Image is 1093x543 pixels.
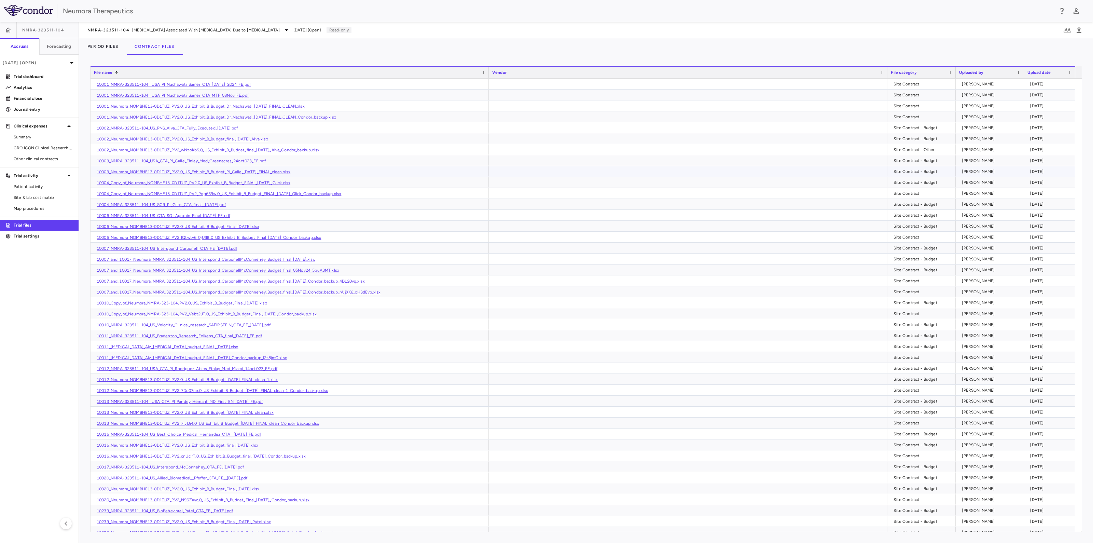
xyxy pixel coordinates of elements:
[1030,385,1072,396] div: [DATE]
[14,73,73,80] p: Trial dashboard
[97,213,230,218] a: 10006_NMRA-323511-104_US_CTA_SGI_Agronin_Final_[DATE]_FE.pdf
[126,38,183,55] button: Contract Files
[894,286,952,297] div: Site Contract
[94,70,112,75] span: File name
[1030,439,1072,450] div: [DATE]
[962,319,1021,330] div: [PERSON_NAME]
[492,70,507,75] span: Vendor
[894,111,952,122] div: Site Contract
[1030,177,1072,188] div: [DATE]
[962,483,1021,494] div: [PERSON_NAME]
[962,90,1021,100] div: [PERSON_NAME]
[97,93,249,98] a: 10001_NMRA-323511-104__USA_PI_Nachawati_Samer_CTA_MTF_08Nov_FE.pdf
[962,221,1021,232] div: [PERSON_NAME]
[894,155,952,166] div: Site Contract - Budget
[14,95,73,101] p: Financial close
[293,27,321,33] span: [DATE] (Open)
[962,461,1021,472] div: [PERSON_NAME]
[97,432,261,437] a: 10016_NMRA-323511-104_US_Best_Choice_Medical_Hernandez_CTA__[DATE]_FE.pdf
[97,366,277,371] a: 10012_NMRA-323511-104_USA_CTA_PI_Rodriguez-Ables_Finlay_Med_Miami_14oct023_FE.pdf
[97,115,336,120] a: 10001_Neumora_NOMBHE13-0D1TUZ_PV2.0_US_Exhibit_B_Budget_Dr_Nachawati_[DATE]_FINAL_CLEAN_Condor_ba...
[894,133,952,144] div: Site Contract - Budget
[894,396,952,407] div: Site Contract - Budget
[1030,297,1072,308] div: [DATE]
[894,363,952,374] div: Site Contract - Budget
[894,341,952,352] div: Site Contract - Budget
[1030,407,1072,418] div: [DATE]
[962,199,1021,210] div: [PERSON_NAME]
[97,301,267,306] a: 10010_Copy_of_Neumora_NMRA-323-104_PV2.0_US_Exhibit_B_Budget_Final_[DATE].xlsx
[1030,210,1072,221] div: [DATE]
[894,264,952,275] div: Site Contract - Budget
[962,100,1021,111] div: [PERSON_NAME]
[97,279,365,284] a: 10007_and_10017_Neumora_NMRA_323511-104_US_Interspond_CarbonellMcConnehey_Budget_final_[DATE]_Con...
[1030,254,1072,264] div: [DATE]
[894,275,952,286] div: Site Contract
[79,38,126,55] button: Period Files
[97,137,268,141] a: 10002_Neumora_NOMBHE13-0D1TUZ_PV2.0_US_Exhibit_B_Budget_final_[DATE]_Alva.xlsx
[97,355,287,360] a: 10011_[MEDICAL_DATA]_Alz_[MEDICAL_DATA]_budget_FINAL_[DATE]_Condor_backup_l2t8jmC.xlsx
[1030,418,1072,429] div: [DATE]
[962,418,1021,429] div: [PERSON_NAME]
[894,505,952,516] div: Site Contract - Budget
[14,184,73,190] span: Patient activity
[962,264,1021,275] div: [PERSON_NAME]
[1030,429,1072,439] div: [DATE]
[1030,264,1072,275] div: [DATE]
[14,205,73,212] span: Map procedures
[962,166,1021,177] div: [PERSON_NAME]
[97,169,290,174] a: 10003_Neumora_NOMBHE13-0D1TUZ_PV2.0_US_Exhibit_B_Budget_PI_Calle_[DATE]_FINAL_clean.xlsx
[962,472,1021,483] div: [PERSON_NAME]
[1030,286,1072,297] div: [DATE]
[962,341,1021,352] div: [PERSON_NAME]
[1030,243,1072,254] div: [DATE]
[132,27,280,33] span: [MEDICAL_DATA] Associated With [MEDICAL_DATA] Due to [MEDICAL_DATA]
[1030,483,1072,494] div: [DATE]
[14,84,73,91] p: Analytics
[1030,100,1072,111] div: [DATE]
[894,254,952,264] div: Site Contract - Budget
[87,27,129,33] span: NMRA-323511-104
[962,275,1021,286] div: [PERSON_NAME]
[894,352,952,363] div: Site Contract
[1030,308,1072,319] div: [DATE]
[962,177,1021,188] div: [PERSON_NAME]
[962,308,1021,319] div: [PERSON_NAME]
[97,508,233,513] a: 10239_NMRA-323511-104_US_BioBehavioral_Patel_CTA_FE_[DATE].pdf
[894,439,952,450] div: Site Contract - Budget
[1030,144,1072,155] div: [DATE]
[97,519,271,524] a: 10239_Neumora_NOMBHE13-0D1TUZ_PV2.0_US_Exhibit_B_Budget_Final_[DATE]_Patel.xlsx
[97,180,290,185] a: 10004_Copy_of_Neumora_NOMBHE13-0D1TUZ_PV2.0_US_Exhibit_B_Budget_FINAL_[DATE]_Glick.xlsx
[97,323,271,327] a: 10010_NMRA-323511-104_US_Velocity_Clinical_research_SAFIRSTEIN_CTA_FE_[DATE].pdf
[962,374,1021,385] div: [PERSON_NAME]
[327,27,351,33] p: Read-only
[11,43,28,50] h6: Accruals
[894,319,952,330] div: Site Contract - Budget
[962,297,1021,308] div: [PERSON_NAME]
[97,530,337,535] a: 10239_Neumora_NOMBHE13-0D1TUZ_PV2_vjrnXJE_ymuJ0sd.0_US_Exhibit_B_Budget_Final_[DATE]_Patel_Condor...
[894,330,952,341] div: Site Contract - Budget
[894,243,952,254] div: Site Contract - Budget
[894,297,952,308] div: Site Contract - Budget
[97,290,381,295] a: 10007_and_10017_Neumora_NMRA_323511-104_US_Interspond_CarbonellMcConnehey_Budget_final_[DATE]_Con...
[14,156,73,162] span: Other clinical contracts
[1030,188,1072,199] div: [DATE]
[97,421,319,426] a: 10013_Neumora_NOMBHE13-0D1TUZ_PV2_7IyIJi4.0_US_Exhibit_B_Budget_[DATE]_FINAL_clean_Condor_backup....
[97,388,328,393] a: 10012_Neumora_NOMBHE13-0D1TUZ_PV2_7Dc07ne.0_US_Exhibit_B_Budget_[DATE]_FINAL_clean_1_Condor_backu...
[97,399,263,404] a: 10013_NMRA-323511-104__USA_CTA_PI_Pandey_Hemant_MD_First_EN_[DATE]_FE.pdf
[894,210,952,221] div: Site Contract - Budget
[97,246,237,251] a: 10007_NMRA-323511-104_US_Interspond_Carbonell_CTA_FE_[DATE].pdf
[1030,461,1072,472] div: [DATE]
[1030,221,1072,232] div: [DATE]
[14,123,65,129] p: Clinical expenses
[97,498,309,502] a: 10020_Neumora_NOMBHE13-0D1TUZ_PV2_N96Zayc.0_US_Exhibit_B_Budget_Final_[DATE]_Condor_backup.xlsx
[962,144,1021,155] div: [PERSON_NAME]
[1030,330,1072,341] div: [DATE]
[894,516,952,527] div: Site Contract - Budget
[97,82,251,87] a: 10001_NMRA-323511-104__USA_PI_Nachawati_Samer_CTA_[DATE]_2024_FE.pdf
[894,461,952,472] div: Site Contract - Budget
[1030,341,1072,352] div: [DATE]
[962,330,1021,341] div: [PERSON_NAME]
[962,363,1021,374] div: [PERSON_NAME]
[97,257,315,262] a: 10007_and_10017_Neumora_NMRA_323511-104_US_Interspond_CarbonellMcConnehey_Budget_final_[DATE].xlsx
